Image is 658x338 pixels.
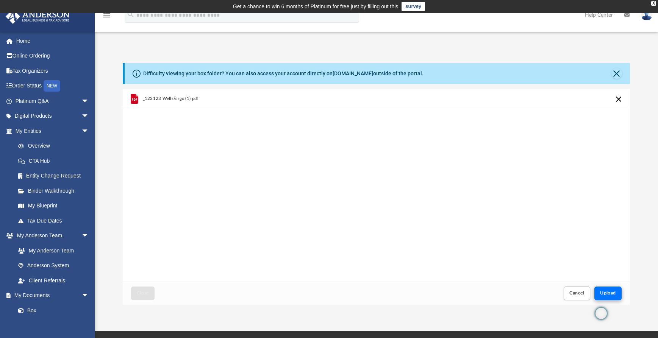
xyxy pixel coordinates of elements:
[600,291,616,295] span: Upload
[611,68,622,79] button: Close
[11,183,100,198] a: Binder Walkthrough
[614,95,624,104] button: Cancel this upload
[333,70,373,76] a: [DOMAIN_NAME]
[594,287,622,300] button: Upload
[11,168,100,184] a: Entity Change Request
[143,70,424,78] div: Difficulty viewing your box folder? You can also access your account directly on outside of the p...
[81,123,97,139] span: arrow_drop_down
[5,63,100,78] a: Tax Organizers
[81,109,97,124] span: arrow_drop_down
[81,288,97,304] span: arrow_drop_down
[81,93,97,109] span: arrow_drop_down
[123,89,630,305] div: Upload
[44,80,60,92] div: NEW
[102,11,111,20] i: menu
[233,2,399,11] div: Get a chance to win 6 months of Platinum for free just by filling out this
[564,287,590,300] button: Cancel
[3,9,72,24] img: Anderson Advisors Platinum Portal
[11,213,100,228] a: Tax Due Dates
[5,48,100,64] a: Online Ordering
[5,109,100,124] a: Digital Productsarrow_drop_down
[5,288,97,303] a: My Documentsarrow_drop_down
[651,1,656,6] div: close
[5,93,100,109] a: Platinum Q&Aarrow_drop_down
[11,153,100,168] a: CTA Hub
[641,9,652,20] img: User Pic
[11,303,93,318] a: Box
[137,291,149,295] span: Close
[81,228,97,244] span: arrow_drop_down
[11,258,97,273] a: Anderson System
[5,228,97,243] a: My Anderson Teamarrow_drop_down
[131,287,155,300] button: Close
[123,89,630,282] div: grid
[5,33,100,48] a: Home
[143,96,198,101] span: _123123 WellsFargo (1).pdf
[11,198,97,213] a: My Blueprint
[402,2,425,11] a: survey
[569,291,585,295] span: Cancel
[5,78,100,94] a: Order StatusNEW
[11,139,100,154] a: Overview
[11,273,97,288] a: Client Referrals
[127,10,135,19] i: search
[11,243,93,258] a: My Anderson Team
[5,123,100,139] a: My Entitiesarrow_drop_down
[102,14,111,20] a: menu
